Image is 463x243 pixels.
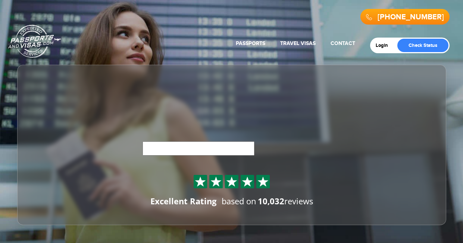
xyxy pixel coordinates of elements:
img: Sprite St [210,176,222,187]
a: Check Status [397,39,448,52]
strong: 10,032 [258,195,284,207]
img: Sprite St [257,176,269,187]
span: based on [222,195,256,207]
img: Sprite St [195,176,206,187]
a: Contact [331,40,355,47]
span: reviews [258,195,313,207]
a: Passports & [DOMAIN_NAME] [8,25,61,58]
img: Sprite St [242,176,253,187]
a: Login [376,42,393,48]
div: Excellent Rating [150,195,216,207]
img: Sprite St [226,176,237,187]
a: Travel Visas [280,40,316,47]
a: Passports [236,40,265,47]
a: [PHONE_NUMBER] [378,13,444,22]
